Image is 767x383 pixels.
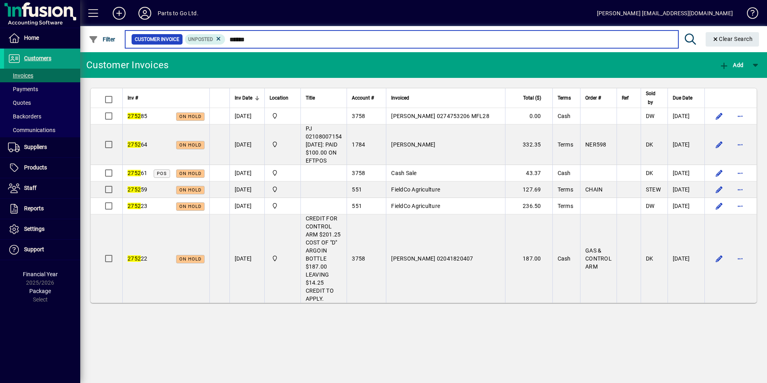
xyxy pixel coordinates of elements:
[391,94,500,102] div: Invoiced
[24,164,47,171] span: Products
[717,58,745,72] button: Add
[29,288,51,294] span: Package
[4,219,80,239] a: Settings
[4,96,80,110] a: Quotes
[128,113,148,119] span: 85
[713,252,726,265] button: Edit
[558,94,571,102] span: Terms
[558,113,571,119] span: Cash
[352,203,362,209] span: 551
[229,165,264,181] td: [DATE]
[157,171,167,176] span: POS
[352,170,365,176] span: 3758
[668,165,704,181] td: [DATE]
[4,82,80,96] a: Payments
[235,94,260,102] div: Inv Date
[673,94,692,102] span: Due Date
[4,69,80,82] a: Invoices
[734,138,747,151] button: More options
[646,170,653,176] span: DK
[352,113,365,119] span: 3758
[585,247,612,270] span: GAS & CONTROL ARM
[734,252,747,265] button: More options
[558,141,573,148] span: Terms
[270,202,296,210] span: DAE - Bulk Store
[132,6,158,20] button: Profile
[510,94,548,102] div: Total ($)
[668,198,704,214] td: [DATE]
[270,169,296,177] span: DAE - Bulk Store
[558,170,571,176] span: Cash
[734,167,747,179] button: More options
[352,186,362,193] span: 551
[391,170,416,176] span: Cash Sale
[185,34,225,45] mat-chip: Customer Invoice Status: Unposted
[4,199,80,219] a: Reports
[391,141,435,148] span: [PERSON_NAME]
[585,94,601,102] span: Order #
[646,203,655,209] span: DW
[87,32,118,47] button: Filter
[646,113,655,119] span: DW
[391,113,489,119] span: [PERSON_NAME] 0274753206 MFL28
[352,141,365,148] span: 1784
[128,170,141,176] em: 2752
[24,35,39,41] span: Home
[128,255,148,262] span: 22
[24,226,45,232] span: Settings
[24,185,37,191] span: Staff
[128,141,148,148] span: 64
[391,94,409,102] span: Invoiced
[668,214,704,303] td: [DATE]
[585,186,603,193] span: CHAIN
[179,257,201,262] span: On hold
[89,36,116,43] span: Filter
[523,94,541,102] span: Total ($)
[135,35,179,43] span: Customer Invoice
[4,137,80,157] a: Suppliers
[306,94,315,102] span: Title
[128,94,138,102] span: Inv #
[179,171,201,176] span: On hold
[128,113,141,119] em: 2752
[505,198,552,214] td: 236.50
[128,141,141,148] em: 2752
[229,214,264,303] td: [DATE]
[713,200,726,212] button: Edit
[306,215,341,302] span: CREDIT FOR CONTROL ARM $201.25 COST OF "D" ARGOIN BOTTLE $187.00 LEAVING $14.25 CREDIT TO APPLY.
[270,94,288,102] span: Location
[128,170,148,176] span: 61
[668,181,704,198] td: [DATE]
[505,165,552,181] td: 43.37
[24,246,44,253] span: Support
[128,94,205,102] div: Inv #
[391,186,440,193] span: FieldCo Agriculture
[270,112,296,120] span: DAE - Bulk Store
[712,36,753,42] span: Clear Search
[179,204,201,209] span: On hold
[24,144,47,150] span: Suppliers
[229,124,264,165] td: [DATE]
[391,255,473,262] span: [PERSON_NAME] 02041820407
[86,59,168,71] div: Customer Invoices
[734,183,747,196] button: More options
[4,123,80,137] a: Communications
[558,186,573,193] span: Terms
[646,89,655,107] span: Sold by
[8,86,38,92] span: Payments
[622,94,636,102] div: Ref
[585,94,612,102] div: Order #
[558,255,571,262] span: Cash
[646,89,663,107] div: Sold by
[235,94,252,102] span: Inv Date
[505,124,552,165] td: 332.35
[558,203,573,209] span: Terms
[8,113,41,120] span: Backorders
[179,143,201,148] span: On hold
[4,240,80,260] a: Support
[352,94,374,102] span: Account #
[8,72,33,79] span: Invoices
[270,185,296,194] span: DAE - Bulk Store
[391,203,440,209] span: FieldCo Agriculture
[4,28,80,48] a: Home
